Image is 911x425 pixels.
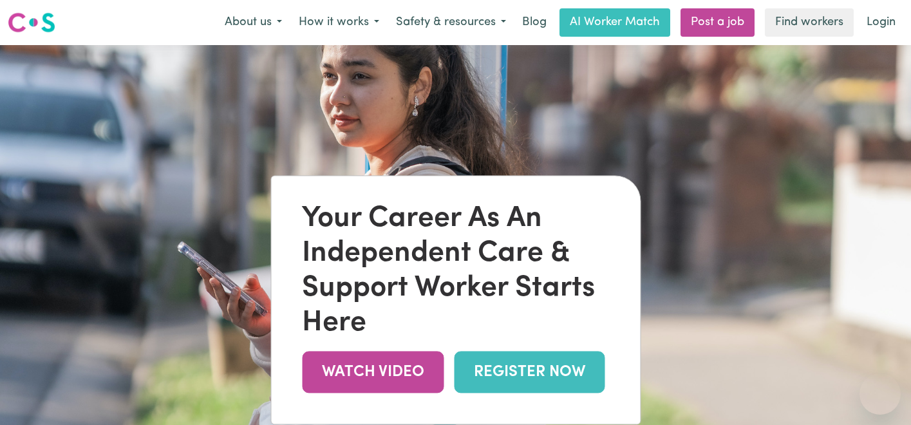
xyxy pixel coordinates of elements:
[8,8,55,37] a: Careseekers logo
[859,373,901,415] iframe: Button to launch messaging window
[216,9,290,36] button: About us
[8,11,55,34] img: Careseekers logo
[765,8,854,37] a: Find workers
[302,351,444,393] a: WATCH VIDEO
[290,9,388,36] button: How it works
[559,8,670,37] a: AI Worker Match
[859,8,903,37] a: Login
[454,351,605,393] a: REGISTER NOW
[302,202,609,341] div: Your Career As An Independent Care & Support Worker Starts Here
[514,8,554,37] a: Blog
[388,9,514,36] button: Safety & resources
[681,8,755,37] a: Post a job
